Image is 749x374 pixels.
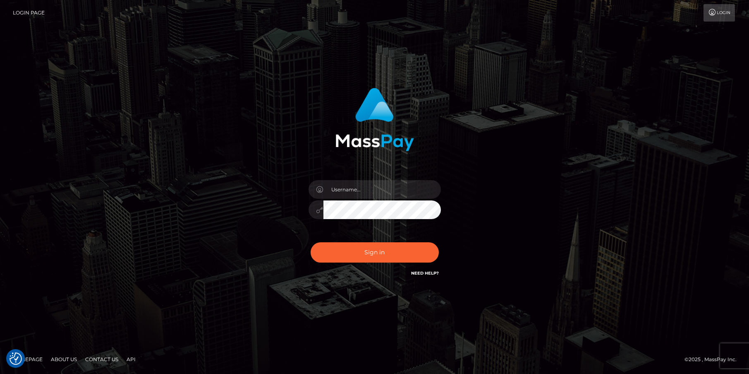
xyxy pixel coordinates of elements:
a: API [123,353,139,366]
a: Homepage [9,353,46,366]
a: Login Page [13,4,45,22]
button: Sign in [311,242,439,263]
a: Contact Us [82,353,122,366]
a: About Us [48,353,80,366]
img: Revisit consent button [10,352,22,365]
button: Consent Preferences [10,352,22,365]
div: © 2025 , MassPay Inc. [684,355,743,364]
a: Login [704,4,735,22]
img: MassPay Login [335,88,414,151]
input: Username... [323,180,441,199]
a: Need Help? [411,270,439,276]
